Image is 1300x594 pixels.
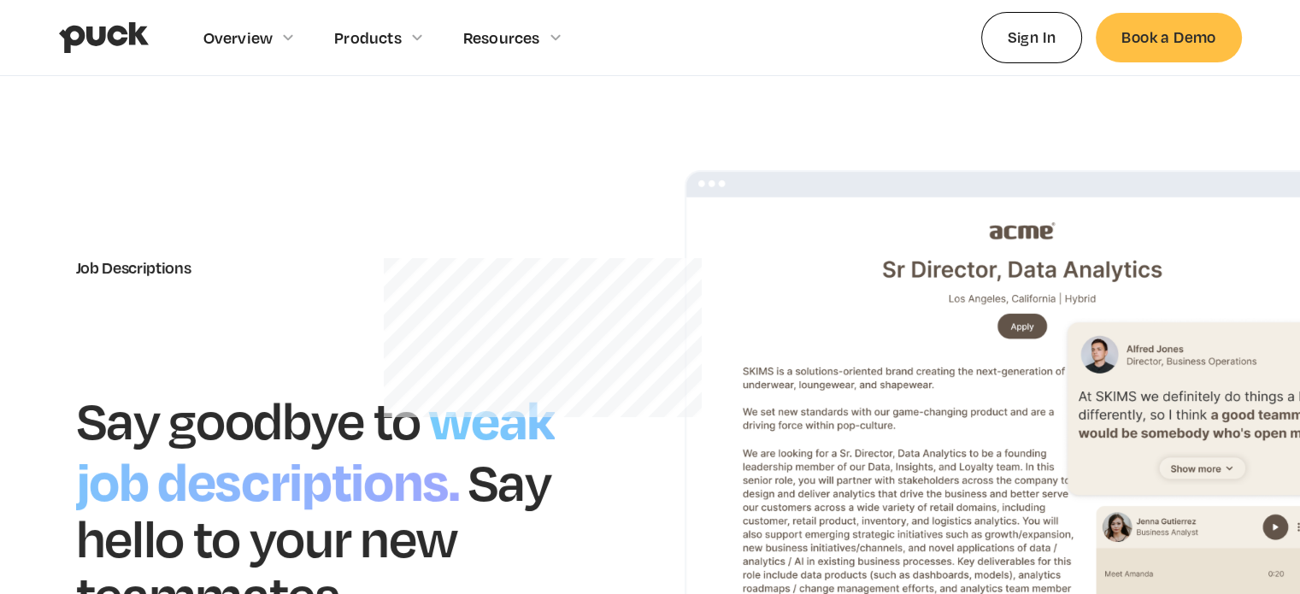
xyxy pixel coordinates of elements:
[981,12,1083,62] a: Sign In
[334,28,402,47] div: Products
[76,387,421,451] h1: Say goodbye to
[76,258,616,277] div: Job Descriptions
[203,28,274,47] div: Overview
[1096,13,1241,62] a: Book a Demo
[76,380,555,515] h1: weak job descriptions.
[463,28,540,47] div: Resources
